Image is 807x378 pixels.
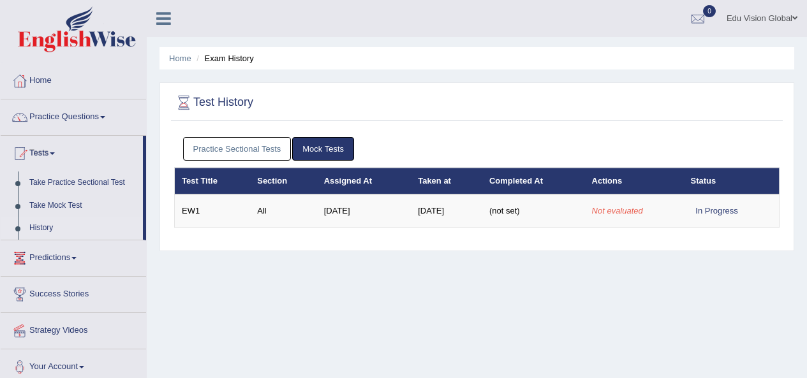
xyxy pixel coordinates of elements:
a: Home [1,63,146,95]
div: In Progress [691,204,743,217]
a: Tests [1,136,143,168]
a: Home [169,54,191,63]
a: Predictions [1,240,146,272]
td: [DATE] [411,194,482,228]
th: Assigned At [317,168,411,194]
h2: Test History [174,93,253,112]
li: Exam History [193,52,254,64]
th: Actions [585,168,684,194]
em: Not evaluated [592,206,643,215]
td: [DATE] [317,194,411,228]
th: Test Title [175,168,251,194]
th: Taken at [411,168,482,194]
th: Completed At [482,168,585,194]
a: Practice Sectional Tests [183,137,292,161]
td: EW1 [175,194,251,228]
a: Success Stories [1,277,146,309]
th: Section [250,168,316,194]
span: 0 [703,5,716,17]
a: Practice Questions [1,99,146,131]
span: (not set) [489,206,520,215]
a: History [24,217,143,240]
a: Mock Tests [292,137,354,161]
a: Take Mock Test [24,194,143,217]
th: Status [684,168,780,194]
td: All [250,194,316,228]
a: Strategy Videos [1,313,146,345]
a: Take Practice Sectional Test [24,171,143,194]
